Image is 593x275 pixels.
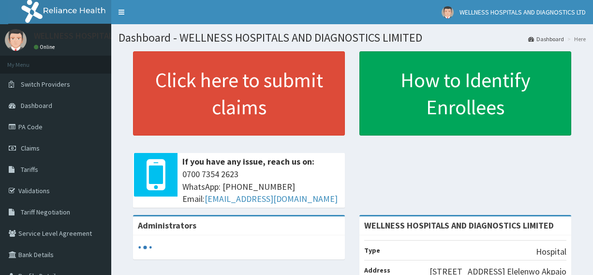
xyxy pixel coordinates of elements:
[182,156,314,167] b: If you have any issue, reach us on:
[133,51,345,136] a: Click here to submit claims
[21,165,38,174] span: Tariffs
[364,266,390,275] b: Address
[536,245,566,258] p: Hospital
[119,31,586,44] h1: Dashboard - WELLNESS HOSPITALS AND DIAGNOSTICS LIMITED
[21,144,40,153] span: Claims
[364,246,380,255] b: Type
[21,80,70,89] span: Switch Providers
[565,35,586,43] li: Here
[442,6,454,18] img: User Image
[21,101,52,110] span: Dashboard
[21,208,70,216] span: Tariff Negotiation
[528,35,564,43] a: Dashboard
[182,168,340,205] span: 0700 7354 2623 WhatsApp: [PHONE_NUMBER] Email:
[138,240,152,255] svg: audio-loading
[138,220,196,231] b: Administrators
[364,220,554,231] strong: WELLNESS HOSPITALS AND DIAGNOSTICS LIMITED
[5,29,27,51] img: User Image
[460,8,586,16] span: WELLNESS HOSPITALS AND DIAGNOSTICS LTD
[359,51,571,136] a: How to Identify Enrollees
[205,193,338,204] a: [EMAIL_ADDRESS][DOMAIN_NAME]
[34,31,206,40] p: WELLNESS HOSPITALS AND DIAGNOSTICS LTD
[34,44,57,50] a: Online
